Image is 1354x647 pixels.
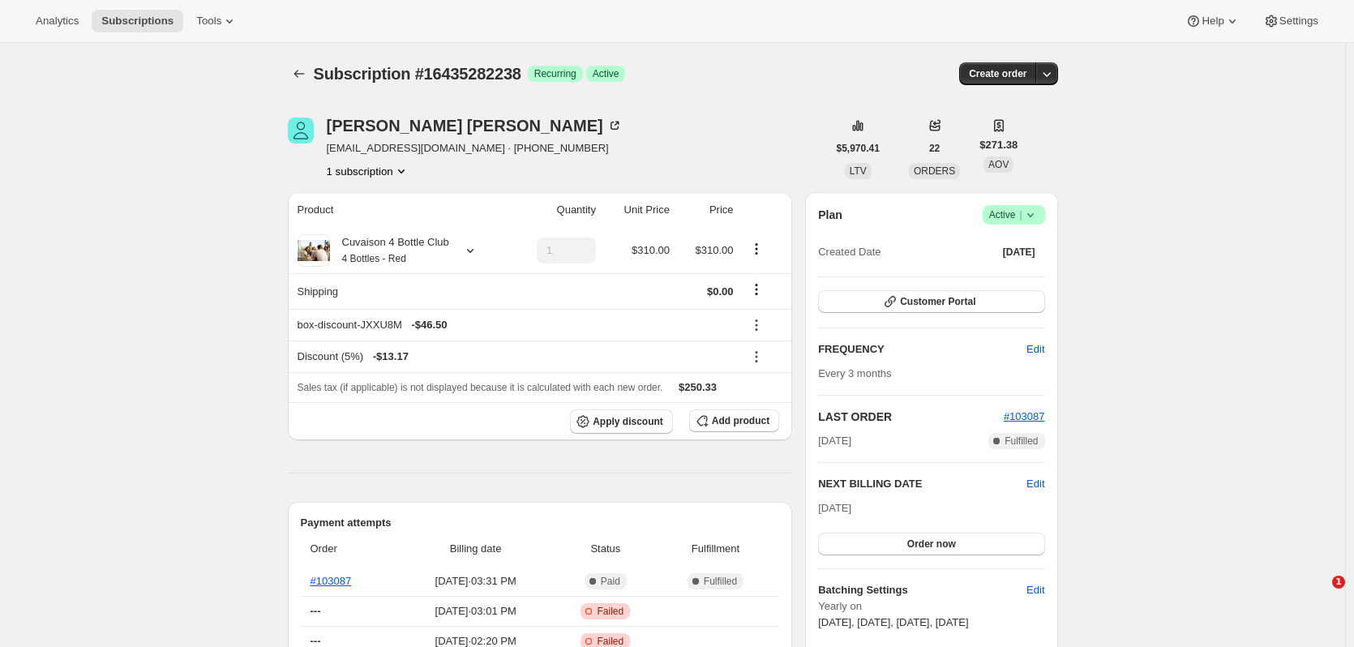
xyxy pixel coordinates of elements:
th: Product [288,192,509,228]
span: Edit [1026,582,1044,598]
span: | [1019,208,1022,221]
span: Create order [969,67,1026,80]
button: Apply discount [570,409,673,434]
span: [DATE] · 03:31 PM [401,573,549,589]
span: [DATE] · 03:01 PM [401,603,549,619]
span: [DATE] [818,502,851,514]
button: Tools [186,10,247,32]
th: Order [301,531,397,567]
span: [DATE], [DATE], [DATE], [DATE] [818,616,968,628]
span: Active [593,67,619,80]
span: Carrie Stewart [288,118,314,144]
span: - $13.17 [373,349,409,365]
button: Add product [689,409,779,432]
span: Analytics [36,15,79,28]
button: Settings [1253,10,1328,32]
span: [EMAIL_ADDRESS][DOMAIN_NAME] · [PHONE_NUMBER] [327,140,623,156]
span: - $46.50 [411,317,447,333]
span: Help [1202,15,1223,28]
span: $310.00 [696,244,734,256]
div: box-discount-JXXU8M [298,317,734,333]
span: Fulfilled [1005,435,1038,448]
button: Shipping actions [743,281,769,298]
h6: Batching Settings [818,582,1026,598]
button: 22 [919,137,949,160]
iframe: Intercom live chat [1299,576,1338,615]
span: Edit [1026,341,1044,358]
a: #103087 [311,575,352,587]
span: Recurring [534,67,576,80]
span: Failed [597,605,623,618]
button: #103087 [1004,409,1045,425]
span: [DATE] [1003,246,1035,259]
span: 22 [929,142,940,155]
button: Customer Portal [818,290,1044,313]
button: Subscriptions [288,62,311,85]
span: Yearly on [818,598,1044,615]
span: Billing date [401,541,549,557]
span: ORDERS [914,165,955,177]
span: LTV [850,165,867,177]
th: Shipping [288,273,509,309]
span: [DATE] [818,433,851,449]
div: [PERSON_NAME] [PERSON_NAME] [327,118,623,134]
span: Customer Portal [900,295,975,308]
span: Created Date [818,244,881,260]
button: $5,970.41 [827,137,889,160]
h2: NEXT BILLING DATE [818,476,1026,492]
h2: Payment attempts [301,515,780,531]
span: Fulfillment [662,541,769,557]
span: Every 3 months [818,367,891,379]
th: Price [675,192,739,228]
h2: FREQUENCY [818,341,1026,358]
button: Help [1176,10,1249,32]
button: Product actions [327,163,409,179]
span: Subscription #16435282238 [314,65,521,83]
h2: LAST ORDER [818,409,1004,425]
button: Order now [818,533,1044,555]
span: Order now [907,538,956,551]
span: Tools [196,15,221,28]
span: Sales tax (if applicable) is not displayed because it is calculated with each new order. [298,382,663,393]
span: --- [311,605,321,617]
span: $5,970.41 [837,142,880,155]
button: Subscriptions [92,10,183,32]
span: --- [311,635,321,647]
th: Quantity [509,192,601,228]
button: Analytics [26,10,88,32]
span: $0.00 [707,285,734,298]
span: $310.00 [632,244,670,256]
button: [DATE] [993,241,1045,264]
div: Cuvaison 4 Bottle Club [330,234,449,267]
button: Edit [1017,336,1054,362]
span: Settings [1279,15,1318,28]
div: Discount (5%) [298,349,734,365]
span: 1 [1332,576,1345,589]
span: $250.33 [679,381,717,393]
span: Subscriptions [101,15,174,28]
span: Apply discount [593,415,663,428]
span: Paid [601,575,620,588]
a: #103087 [1004,410,1045,422]
span: Active [989,207,1039,223]
span: Add product [712,414,769,427]
small: 4 Bottles - Red [342,253,406,264]
span: $271.38 [979,137,1018,153]
span: Fulfilled [704,575,737,588]
span: AOV [988,159,1009,170]
button: Edit [1026,476,1044,492]
button: Product actions [743,240,769,258]
th: Unit Price [601,192,675,228]
span: Status [559,541,652,557]
button: Create order [959,62,1036,85]
h2: Plan [818,207,842,223]
button: Edit [1017,577,1054,603]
